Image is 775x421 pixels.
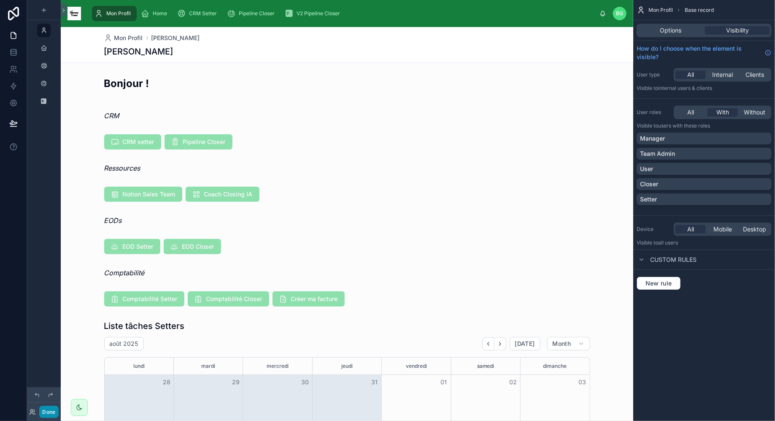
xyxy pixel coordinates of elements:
[92,6,137,21] a: Mon Profil
[716,108,729,117] span: With
[713,225,732,234] span: Mobile
[687,225,694,234] span: All
[640,195,657,204] p: Setter
[637,226,670,233] label: Device
[153,10,167,17] span: Home
[39,406,58,418] button: Done
[648,7,673,14] span: Mon Profil
[104,34,143,42] a: Mon Profil
[660,26,682,35] span: Options
[637,44,772,61] a: How do I choose when the element is visible?
[637,122,772,129] p: Visible to
[687,71,694,79] span: All
[745,71,764,79] span: Clients
[658,85,712,91] span: Internal users & clients
[637,71,670,78] label: User type
[687,108,694,117] span: All
[239,10,275,17] span: Pipeline Closer
[642,280,675,287] span: New rule
[685,7,714,14] span: Base record
[637,85,772,92] p: Visible to
[88,4,599,23] div: scrollable content
[282,6,346,21] a: V2 Pipeline Closer
[744,108,766,117] span: Without
[637,239,772,246] p: Visible to
[658,122,710,129] span: Users with these roles
[637,277,681,290] button: New rule
[151,34,200,42] a: [PERSON_NAME]
[637,109,670,116] label: User roles
[726,26,749,35] span: Visibility
[175,6,223,21] a: CRM Setter
[640,149,675,158] p: Team Admin
[640,180,658,188] p: Closer
[297,10,340,17] span: V2 Pipeline Closer
[650,255,697,264] span: Custom rules
[106,10,131,17] span: Mon Profil
[743,225,767,234] span: Desktop
[616,10,624,17] span: BG
[640,134,665,143] p: Manager
[713,71,733,79] span: Internal
[640,165,653,173] p: User
[104,46,173,57] h1: [PERSON_NAME]
[138,6,173,21] a: Home
[637,44,761,61] span: How do I choose when the element is visible?
[114,34,143,42] span: Mon Profil
[189,10,217,17] span: CRM Setter
[224,6,281,21] a: Pipeline Closer
[68,7,81,20] img: App logo
[658,239,678,246] span: all users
